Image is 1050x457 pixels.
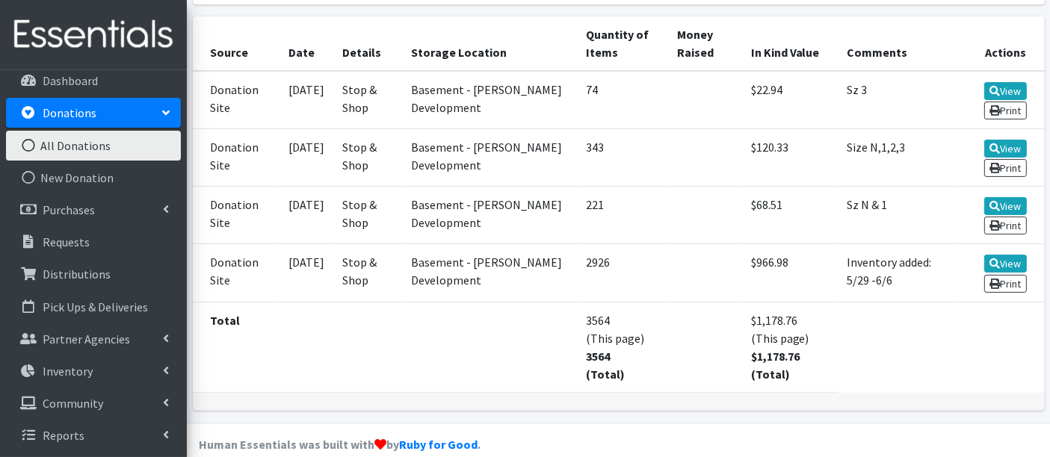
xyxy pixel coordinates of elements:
[751,349,800,382] strong: $1,178.76 (Total)
[43,73,98,88] p: Dashboard
[953,16,1044,71] th: Actions
[193,187,280,244] td: Donation Site
[984,102,1027,119] a: Print
[984,255,1027,273] a: View
[839,16,954,71] th: Comments
[577,244,667,302] td: 2926
[333,128,402,186] td: Stop & Shop
[43,299,148,314] p: Pick Ups & Deliveries
[193,128,280,186] td: Donation Site
[43,105,96,120] p: Donations
[193,16,280,71] th: Source
[6,66,181,96] a: Dashboard
[984,197,1027,215] a: View
[984,217,1027,234] a: Print
[199,437,481,452] strong: Human Essentials was built with by .
[6,227,181,257] a: Requests
[333,16,402,71] th: Details
[577,302,667,392] td: 3564 (This page)
[577,187,667,244] td: 221
[193,244,280,302] td: Donation Site
[43,332,130,346] p: Partner Agencies
[399,437,478,452] a: Ruby for Good
[6,98,181,128] a: Donations
[6,388,181,418] a: Community
[43,202,95,217] p: Purchases
[6,259,181,289] a: Distributions
[742,128,839,186] td: $120.33
[839,128,954,186] td: Size N,1,2,3
[6,324,181,354] a: Partner Agencies
[402,71,577,129] td: Basement - [PERSON_NAME] Development
[43,428,84,443] p: Reports
[43,267,111,282] p: Distributions
[193,71,280,129] td: Donation Site
[402,16,577,71] th: Storage Location
[839,244,954,302] td: Inventory added: 5/29 -6/6
[742,302,839,392] td: $1,178.76 (This page)
[43,396,103,411] p: Community
[43,364,93,379] p: Inventory
[211,313,241,328] strong: Total
[742,16,839,71] th: In Kind Value
[742,187,839,244] td: $68.51
[6,356,181,386] a: Inventory
[43,234,90,249] p: Requests
[280,16,333,71] th: Date
[280,128,333,186] td: [DATE]
[586,349,625,382] strong: 3564 (Total)
[6,10,181,60] img: HumanEssentials
[984,140,1027,158] a: View
[984,82,1027,100] a: View
[280,71,333,129] td: [DATE]
[839,71,954,129] td: Sz 3
[333,187,402,244] td: Stop & Shop
[6,163,181,193] a: New Donation
[577,128,667,186] td: 343
[280,244,333,302] td: [DATE]
[333,71,402,129] td: Stop & Shop
[742,244,839,302] td: $966.98
[984,275,1027,293] a: Print
[577,16,667,71] th: Quantity of Items
[402,187,577,244] td: Basement - [PERSON_NAME] Development
[742,71,839,129] td: $22.94
[6,292,181,322] a: Pick Ups & Deliveries
[6,420,181,450] a: Reports
[333,244,402,302] td: Stop & Shop
[402,244,577,302] td: Basement - [PERSON_NAME] Development
[6,131,181,161] a: All Donations
[668,16,742,71] th: Money Raised
[984,159,1027,177] a: Print
[577,71,667,129] td: 74
[839,187,954,244] td: Sz N & 1
[6,195,181,225] a: Purchases
[280,187,333,244] td: [DATE]
[402,128,577,186] td: Basement - [PERSON_NAME] Development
